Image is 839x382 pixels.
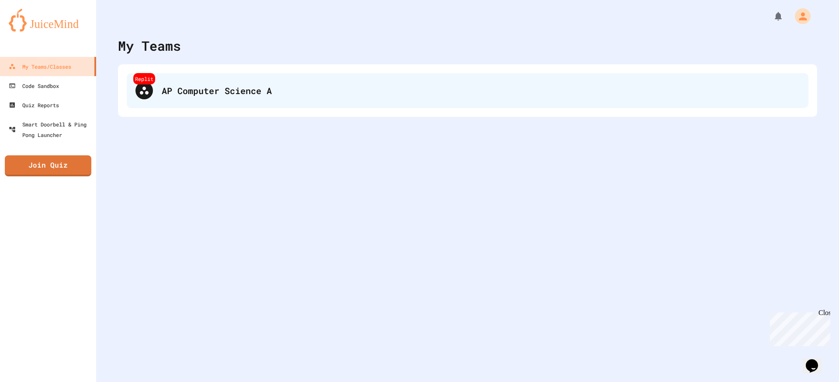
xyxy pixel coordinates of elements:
iframe: chat widget [802,347,830,373]
a: Join Quiz [5,155,91,176]
iframe: chat widget [766,309,830,346]
div: My Teams/Classes [9,61,71,72]
div: My Teams [118,36,181,56]
div: Code Sandbox [9,81,59,91]
div: Quiz Reports [9,100,59,110]
div: Chat with us now!Close [3,4,60,56]
div: AP Computer Science A [162,84,800,97]
div: My Notifications [757,9,786,24]
div: Smart Doorbell & Ping Pong Launcher [9,119,93,140]
div: Replit [133,73,155,84]
img: logo-orange.svg [9,9,87,32]
div: ReplitAP Computer Science A [127,73,808,108]
div: My Account [786,6,813,26]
